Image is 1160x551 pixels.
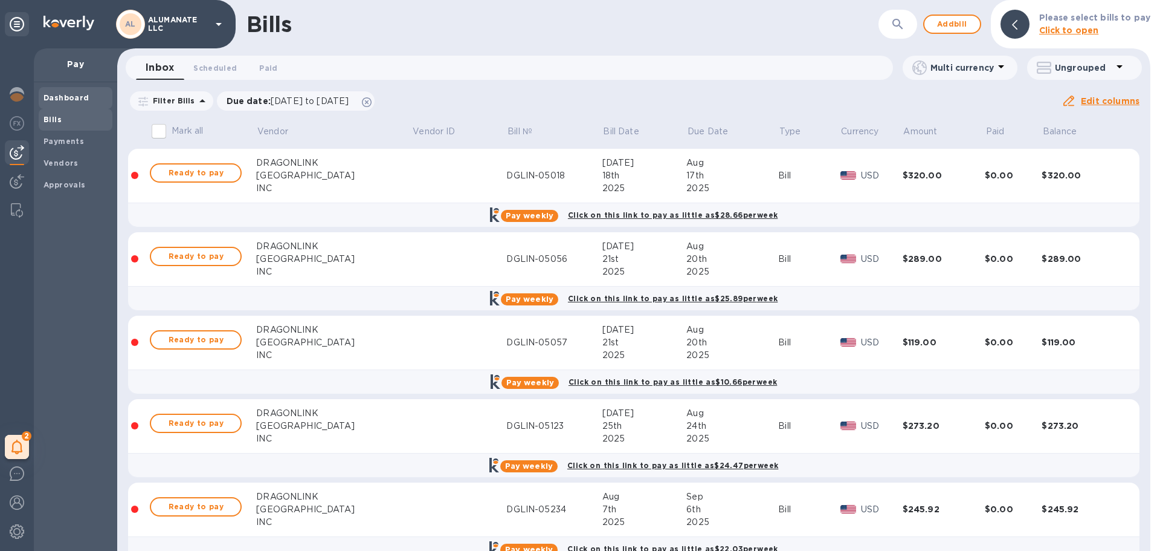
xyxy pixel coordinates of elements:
div: $320.00 [1042,169,1124,181]
div: $0.00 [985,503,1042,515]
div: 2025 [686,349,778,362]
div: [GEOGRAPHIC_DATA] [256,503,411,516]
div: INC [256,516,411,529]
span: Paid [259,62,277,74]
span: Ready to pay [161,333,231,347]
b: Dashboard [43,93,89,102]
p: Filter Bills [148,96,195,106]
span: Vendor ID [413,125,471,138]
span: Paid [986,125,1020,138]
b: Approvals [43,180,86,189]
div: DRAGONLINK [256,324,411,336]
div: $0.00 [985,253,1042,265]
b: Click on this link to pay as little as $10.66 per week [569,377,777,386]
p: Due Date [688,125,728,138]
span: Bill № [507,125,548,138]
div: [GEOGRAPHIC_DATA] [256,420,411,432]
div: 2025 [686,432,778,445]
div: [DATE] [602,324,687,336]
img: USD [840,338,857,347]
p: Pay [43,58,108,70]
p: USD [861,336,903,349]
span: Scheduled [193,62,237,74]
b: Pay weekly [506,295,553,304]
div: 2025 [602,516,687,529]
b: Vendors [43,158,79,168]
img: USD [840,505,857,514]
img: USD [840,422,857,430]
b: Bills [43,115,62,124]
span: Currency [841,125,878,138]
div: Aug [686,157,778,169]
div: 2025 [602,266,687,278]
div: 2025 [686,516,778,529]
p: USD [861,503,903,516]
b: Pay weekly [505,461,553,471]
b: Click on this link to pay as little as $24.47 per week [567,461,778,470]
div: $0.00 [985,336,1042,348]
div: $289.00 [1042,253,1124,265]
span: Add bill [934,17,970,31]
div: $289.00 [903,253,985,265]
span: Balance [1043,125,1092,138]
span: [DATE] to [DATE] [271,96,349,106]
div: 17th [686,169,778,182]
img: Logo [43,16,94,30]
img: USD [840,171,857,180]
span: Ready to pay [161,249,231,264]
p: Vendor [257,125,288,138]
p: Due date : [227,95,355,107]
div: 7th [602,503,687,516]
span: Due Date [688,125,744,138]
button: Ready to pay [150,497,242,517]
div: 2025 [686,266,778,278]
div: Aug [686,407,778,420]
span: Bill Date [603,125,654,138]
div: Bill [778,169,840,182]
p: Type [779,125,801,138]
div: $273.20 [903,420,985,432]
span: Ready to pay [161,500,231,514]
b: AL [125,19,136,28]
div: 6th [686,503,778,516]
div: DRAGONLINK [256,491,411,503]
div: Aug [686,324,778,336]
div: DGLIN-05057 [506,336,602,349]
div: $0.00 [985,169,1042,181]
div: INC [256,182,411,195]
div: Bill [778,420,840,432]
h1: Bills [246,11,291,37]
div: Bill [778,336,840,349]
div: Aug [602,491,687,503]
p: Balance [1043,125,1077,138]
div: 2025 [602,432,687,445]
span: Ready to pay [161,166,231,180]
p: Paid [986,125,1005,138]
b: Please select bills to pay [1039,13,1150,22]
div: 24th [686,420,778,432]
p: ALUMANATE LLC [148,16,208,33]
img: USD [840,255,857,263]
b: Click on this link to pay as little as $28.66 per week [568,210,778,220]
div: $320.00 [903,169,985,181]
u: Edit columns [1081,96,1139,106]
div: DRAGONLINK [256,157,411,169]
div: [DATE] [602,407,687,420]
b: Pay weekly [506,211,553,220]
span: Vendor [257,125,304,138]
button: Ready to pay [150,163,242,183]
span: Inbox [146,59,174,76]
div: 25th [602,420,687,432]
div: Sep [686,491,778,503]
div: $245.92 [903,503,985,515]
div: [GEOGRAPHIC_DATA] [256,253,411,266]
span: 2 [22,431,31,441]
div: Bill [778,253,840,266]
p: Amount [903,125,937,138]
div: INC [256,266,411,278]
div: $0.00 [985,420,1042,432]
p: Bill № [507,125,532,138]
div: DGLIN-05018 [506,169,602,182]
div: [GEOGRAPHIC_DATA] [256,169,411,182]
div: $119.00 [903,336,985,348]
